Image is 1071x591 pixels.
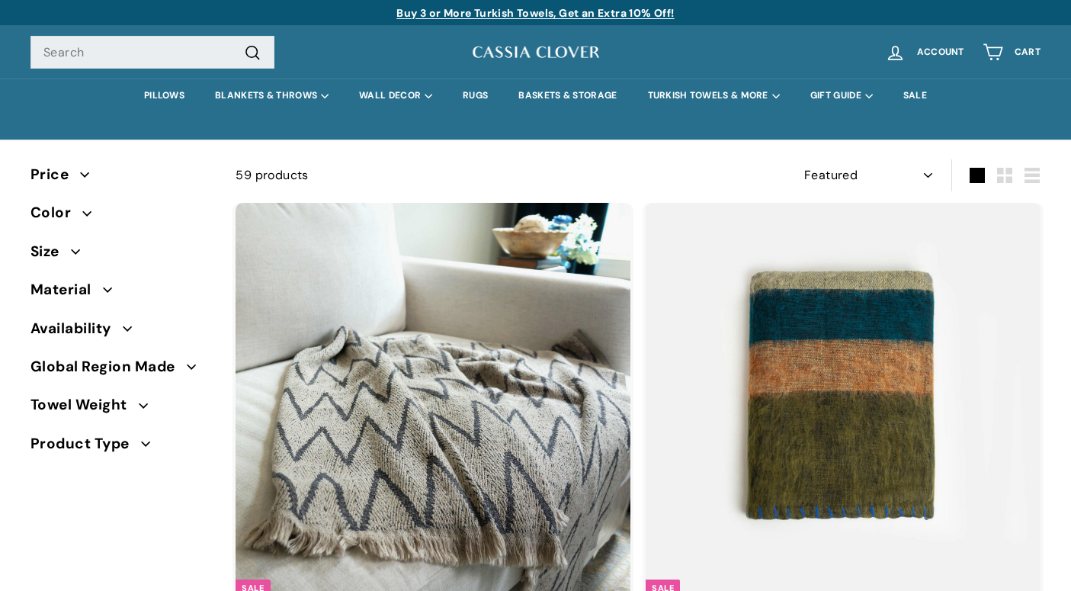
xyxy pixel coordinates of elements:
input: Search [30,36,274,69]
button: Material [30,275,211,313]
summary: BLANKETS & THROWS [200,79,344,113]
summary: GIFT GUIDE [795,79,888,113]
button: Global Region Made [30,352,211,390]
button: Color [30,198,211,236]
summary: WALL DECOR [344,79,447,113]
span: Cart [1015,47,1041,57]
span: Account [917,47,964,57]
span: Color [30,201,82,224]
span: Product Type [30,432,141,455]
a: Account [876,30,973,75]
span: Global Region Made [30,355,187,378]
span: Material [30,278,103,301]
button: Price [30,159,211,198]
button: Availability [30,313,211,352]
a: SALE [888,79,942,113]
span: Price [30,163,80,186]
span: Availability [30,317,123,340]
span: Towel Weight [30,393,139,416]
a: Buy 3 or More Turkish Towels, Get an Extra 10% Off! [396,6,674,20]
span: Size [30,240,71,263]
a: Cart [973,30,1050,75]
a: BASKETS & STORAGE [503,79,632,113]
button: Towel Weight [30,390,211,428]
button: Size [30,236,211,275]
div: 59 products [236,165,638,185]
a: PILLOWS [129,79,200,113]
summary: TURKISH TOWELS & MORE [633,79,795,113]
a: RUGS [447,79,503,113]
button: Product Type [30,429,211,467]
